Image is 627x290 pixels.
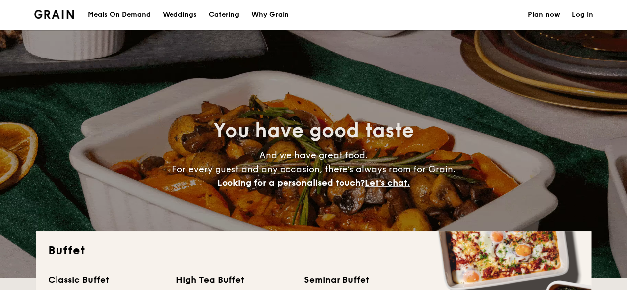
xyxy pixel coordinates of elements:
span: Let's chat. [365,177,410,188]
img: Grain [34,10,74,19]
div: Classic Buffet [48,273,164,287]
div: High Tea Buffet [176,273,292,287]
span: And we have great food. For every guest and any occasion, there’s always room for Grain. [172,150,456,188]
span: Looking for a personalised touch? [217,177,365,188]
a: Logotype [34,10,74,19]
div: Seminar Buffet [304,273,420,287]
span: You have good taste [213,119,414,143]
h2: Buffet [48,243,579,259]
